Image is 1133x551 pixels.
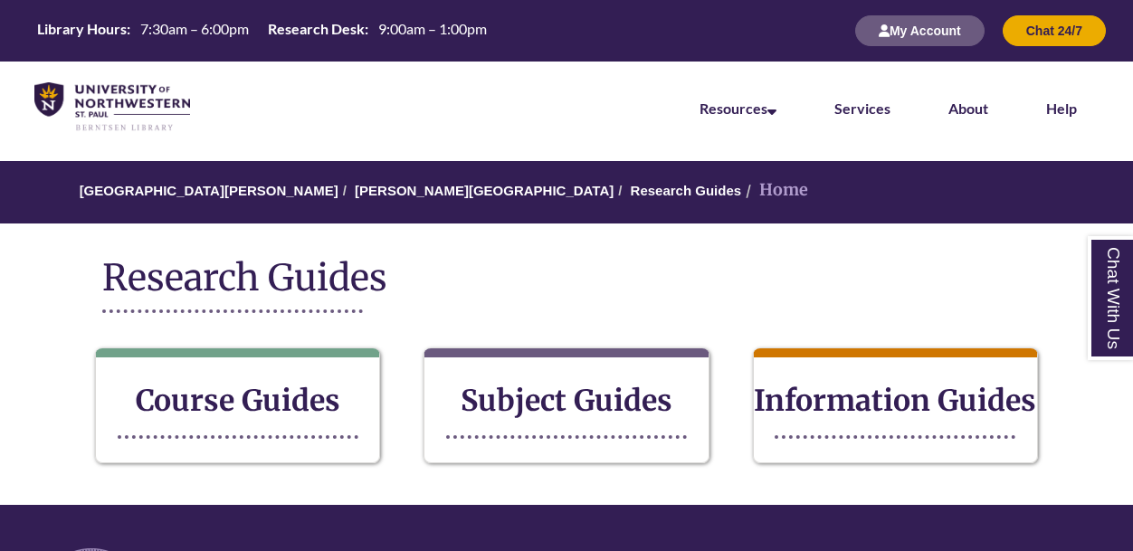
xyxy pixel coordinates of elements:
a: About [948,100,988,117]
button: Chat 24/7 [1003,15,1106,46]
span: 9:00am – 1:00pm [378,20,487,37]
a: Services [834,100,890,117]
a: Hours Today [30,19,494,43]
span: Research Guides [102,255,387,300]
a: Resources [700,100,776,117]
a: [GEOGRAPHIC_DATA][PERSON_NAME] [80,183,338,198]
img: UNWSP Library Logo [34,82,190,131]
a: Help [1046,100,1077,117]
table: Hours Today [30,19,494,42]
th: Research Desk: [261,19,371,39]
strong: Course Guides [136,383,340,419]
a: My Account [855,23,985,38]
th: Library Hours: [30,19,133,39]
a: Chat 24/7 [1003,23,1106,38]
li: Home [741,177,808,204]
a: [PERSON_NAME][GEOGRAPHIC_DATA] [355,183,614,198]
strong: Subject Guides [461,383,672,419]
a: Research Guides [631,183,742,198]
button: My Account [855,15,985,46]
strong: Information Guides [754,383,1036,419]
span: 7:30am – 6:00pm [140,20,249,37]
